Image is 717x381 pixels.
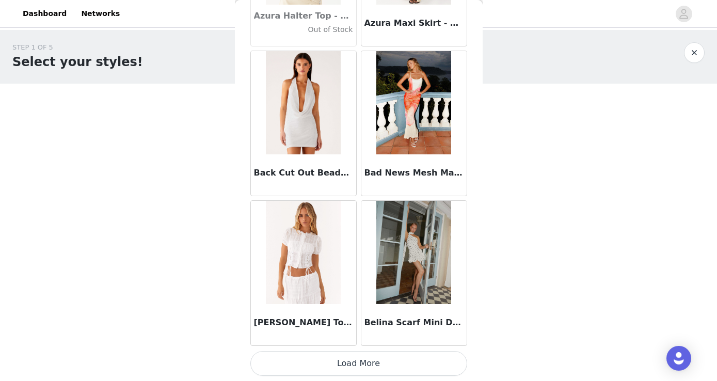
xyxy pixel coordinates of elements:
[254,167,353,179] h3: Back Cut Out Beaded Sequins Mini Dress - Ivory
[254,24,353,35] h4: Out of Stock
[12,42,143,53] div: STEP 1 OF 5
[266,51,341,154] img: Back Cut Out Beaded Sequins Mini Dress - Ivory
[666,346,691,371] div: Open Intercom Messenger
[17,2,73,25] a: Dashboard
[376,201,451,304] img: Belina Scarf Mini Dress - White Polkadot
[254,316,353,329] h3: [PERSON_NAME] Top - White
[250,351,467,376] button: Load More
[364,316,464,329] h3: Belina Scarf Mini Dress - White Polkadot
[75,2,126,25] a: Networks
[376,51,451,154] img: Bad News Mesh Maxi Dress - Yellow Floral
[254,10,353,22] h3: Azura Halter Top - Yellow
[364,167,464,179] h3: Bad News Mesh Maxi Dress - Yellow Floral
[364,17,464,29] h3: Azura Maxi Skirt - Yellow
[266,201,341,304] img: Beatrix Top - White
[679,6,689,22] div: avatar
[12,53,143,71] h1: Select your styles!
